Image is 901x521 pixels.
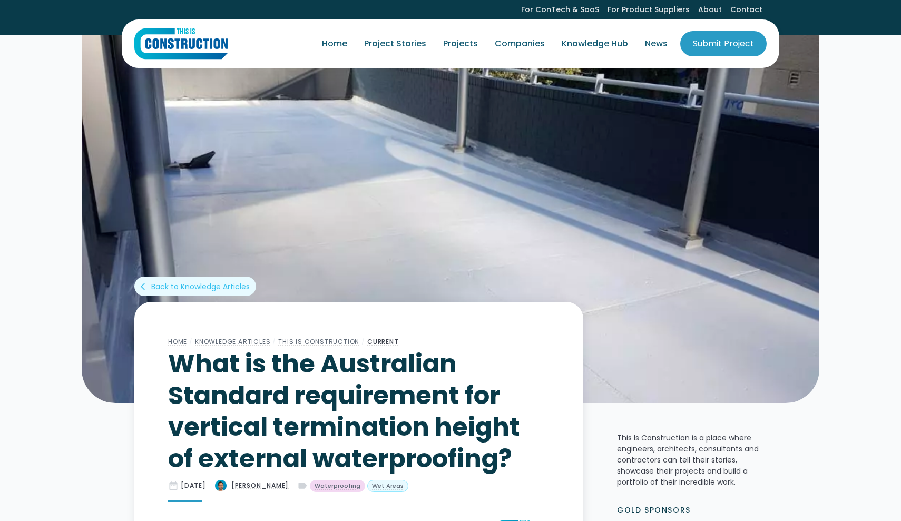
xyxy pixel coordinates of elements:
a: Wet Areas [367,480,408,493]
p: This Is Construction is a place where engineers, architects, consultants and contractors can tell... [617,432,767,488]
div: Wet Areas [372,481,404,490]
h2: Gold Sponsors [617,505,691,516]
div: label [297,480,308,491]
div: arrow_back_ios [141,281,149,292]
a: home [134,28,228,60]
div: Back to Knowledge Articles [151,281,250,292]
img: What is the Australian Standard requirement for vertical termination height of external waterproo... [82,34,819,403]
a: [PERSON_NAME] [214,479,289,492]
div: date_range [168,480,179,491]
a: News [636,29,676,58]
a: Knowledge Articles [195,337,270,346]
a: Projects [435,29,486,58]
img: This Is Construction Logo [134,28,228,60]
a: Companies [486,29,553,58]
a: Knowledge Hub [553,29,636,58]
div: / [187,336,195,348]
h1: What is the Australian Standard requirement for vertical termination height of external waterproo... [168,348,550,475]
div: Submit Project [693,37,754,50]
img: What is the Australian Standard requirement for vertical termination height of external waterproo... [214,479,227,492]
a: Home [314,29,356,58]
a: Waterproofing [310,480,365,493]
a: Current [367,337,399,346]
a: Home [168,337,187,346]
div: / [270,336,278,348]
div: / [359,336,367,348]
a: Project Stories [356,29,435,58]
a: Submit Project [680,31,767,56]
a: This Is Construction [278,337,359,346]
a: arrow_back_iosBack to Knowledge Articles [134,277,256,296]
div: [PERSON_NAME] [231,481,289,490]
div: Waterproofing [315,481,360,490]
div: [DATE] [181,481,206,490]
